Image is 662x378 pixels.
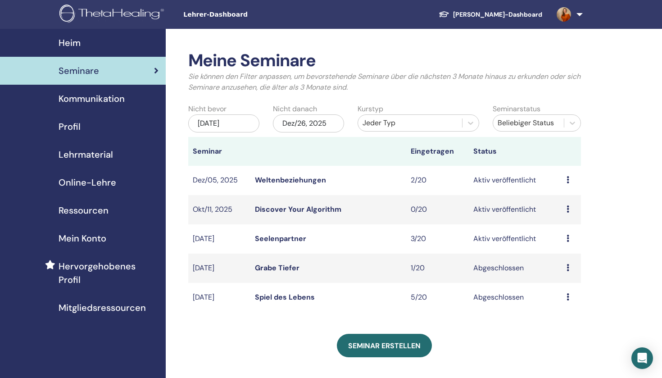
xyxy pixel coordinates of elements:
[406,137,468,166] th: Eingetragen
[363,118,458,128] div: Jeder Typ
[59,232,106,245] span: Mein Konto
[631,347,653,369] div: Open Intercom Messenger
[255,263,299,273] a: Grabe Tiefer
[59,92,125,105] span: Kommunikation
[406,166,468,195] td: 2/20
[273,104,317,114] label: Nicht danach
[358,104,383,114] label: Kurstyp
[439,10,449,18] img: graduation-cap-white.svg
[469,166,562,195] td: Aktiv veröffentlicht
[431,6,549,23] a: [PERSON_NAME]-Dashboard
[59,64,99,77] span: Seminare
[188,71,581,93] p: Sie können den Filter anpassen, um bevorstehende Seminare über die nächsten 3 Monate hinaus zu er...
[188,137,250,166] th: Seminar
[59,148,113,161] span: Lehrmaterial
[188,254,250,283] td: [DATE]
[188,114,259,132] div: [DATE]
[59,36,81,50] span: Heim
[337,334,432,357] a: Seminar erstellen
[498,118,559,128] div: Beliebiger Status
[59,176,116,189] span: Online-Lehre
[188,104,227,114] label: Nicht bevor
[255,175,326,185] a: Weltenbeziehungen
[188,166,250,195] td: Dez/05, 2025
[406,224,468,254] td: 3/20
[188,50,581,71] h2: Meine Seminare
[188,195,250,224] td: Okt/11, 2025
[255,234,306,243] a: Seelenpartner
[59,204,109,217] span: Ressourcen
[406,195,468,224] td: 0/20
[406,283,468,312] td: 5/20
[59,120,81,133] span: Profil
[59,260,159,287] span: Hervorgehobenes Profil
[273,114,344,132] div: Dez/26, 2025
[557,7,571,22] img: default.jpg
[348,341,421,351] span: Seminar erstellen
[59,301,146,314] span: Mitgliedsressourcen
[255,292,315,302] a: Spiel des Lebens
[469,137,562,166] th: Status
[469,224,562,254] td: Aktiv veröffentlicht
[183,10,318,19] span: Lehrer-Dashboard
[493,104,540,114] label: Seminarstatus
[188,283,250,312] td: [DATE]
[469,254,562,283] td: Abgeschlossen
[469,283,562,312] td: Abgeschlossen
[469,195,562,224] td: Aktiv veröffentlicht
[188,224,250,254] td: [DATE]
[406,254,468,283] td: 1/20
[59,5,167,25] img: logo.png
[255,205,341,214] a: Discover Your Algorithm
